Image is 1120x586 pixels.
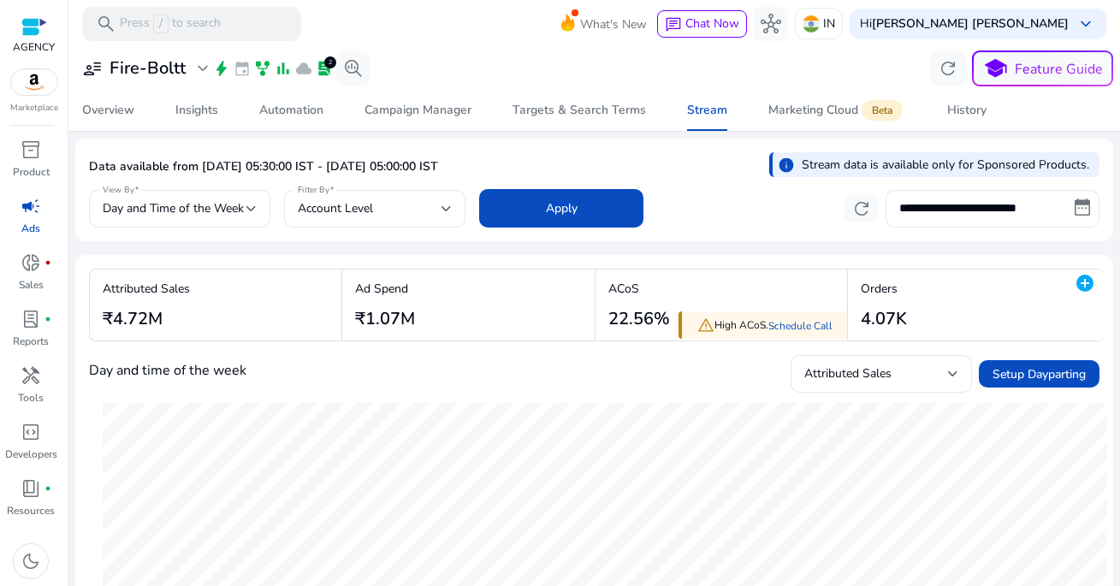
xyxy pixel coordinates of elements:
[89,363,246,379] h4: Day and time of the week
[851,198,872,219] span: refresh
[21,365,41,386] span: handyman
[120,15,221,33] p: Press to search
[608,309,670,329] h3: 22.56%
[213,60,230,77] span: bolt
[768,104,906,117] div: Marketing Cloud
[324,56,336,68] div: 2
[697,317,714,334] span: warning
[979,360,1099,388] button: Setup Dayparting
[802,156,1089,174] p: Stream data is available only for Sponsored Products.
[18,390,44,405] p: Tools
[298,200,373,216] span: Account Level
[1076,14,1096,34] span: keyboard_arrow_down
[861,309,907,329] h3: 4.07K
[513,104,646,116] div: Targets & Search Terms
[665,16,682,33] span: chat
[754,7,788,41] button: hub
[295,60,312,77] span: cloud
[21,196,41,216] span: campaign
[44,485,51,492] span: fiber_manual_record
[82,104,134,116] div: Overview
[110,58,186,79] h3: Fire-Boltt
[355,309,415,329] h3: ₹1.07M
[844,195,879,222] button: refresh
[275,60,292,77] span: bar_chart
[316,60,333,77] span: lab_profile
[103,200,244,216] span: Day and Time of the Week
[364,104,471,116] div: Campaign Manager
[10,102,58,115] p: Marketplace
[175,104,218,116] div: Insights
[823,9,835,38] p: IN
[13,39,55,55] p: AGENCY
[546,199,578,217] span: Apply
[778,157,795,174] span: info
[343,58,364,79] span: search_insights
[803,15,820,33] img: in.svg
[21,551,41,571] span: dark_mode
[931,51,965,86] button: refresh
[96,14,116,34] span: search
[983,56,1008,81] span: school
[103,309,190,329] h3: ₹4.72M
[479,189,643,228] button: Apply
[938,58,958,79] span: refresh
[336,51,370,86] button: search_insights
[103,184,134,196] mat-label: View By
[21,139,41,160] span: inventory_2
[193,58,213,79] span: expand_more
[685,15,739,32] span: Chat Now
[21,309,41,329] span: lab_profile
[7,503,55,518] p: Resources
[259,104,323,116] div: Automation
[13,164,50,180] p: Product
[234,60,251,77] span: event
[1075,273,1095,293] mat-icon: add_circle
[44,259,51,266] span: fiber_manual_record
[5,447,57,462] p: Developers
[768,319,833,333] a: Schedule Call
[761,14,781,34] span: hub
[355,280,415,298] p: Ad Spend
[993,365,1086,383] span: Setup Dayparting
[153,15,169,33] span: /
[21,221,40,236] p: Ads
[861,280,907,298] p: Orders
[687,104,727,116] div: Stream
[298,184,329,196] mat-label: Filter By
[44,316,51,323] span: fiber_manual_record
[872,15,1069,32] b: [PERSON_NAME] [PERSON_NAME]
[679,311,848,340] div: High ACoS.
[947,104,987,116] div: History
[89,158,438,175] p: Data available from [DATE] 05:30:00 IST - [DATE] 05:00:00 IST
[1015,59,1103,80] p: Feature Guide
[862,100,903,121] span: Beta
[19,277,44,293] p: Sales
[11,69,57,95] img: amazon.svg
[608,280,670,298] p: ACoS
[860,18,1069,30] p: Hi
[657,10,747,38] button: chatChat Now
[82,58,103,79] span: user_attributes
[972,50,1113,86] button: schoolFeature Guide
[13,334,49,349] p: Reports
[103,280,190,298] p: Attributed Sales
[804,365,892,382] span: Attributed Sales
[21,478,41,499] span: book_4
[580,9,647,39] span: What's New
[21,422,41,442] span: code_blocks
[254,60,271,77] span: family_history
[21,252,41,273] span: donut_small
